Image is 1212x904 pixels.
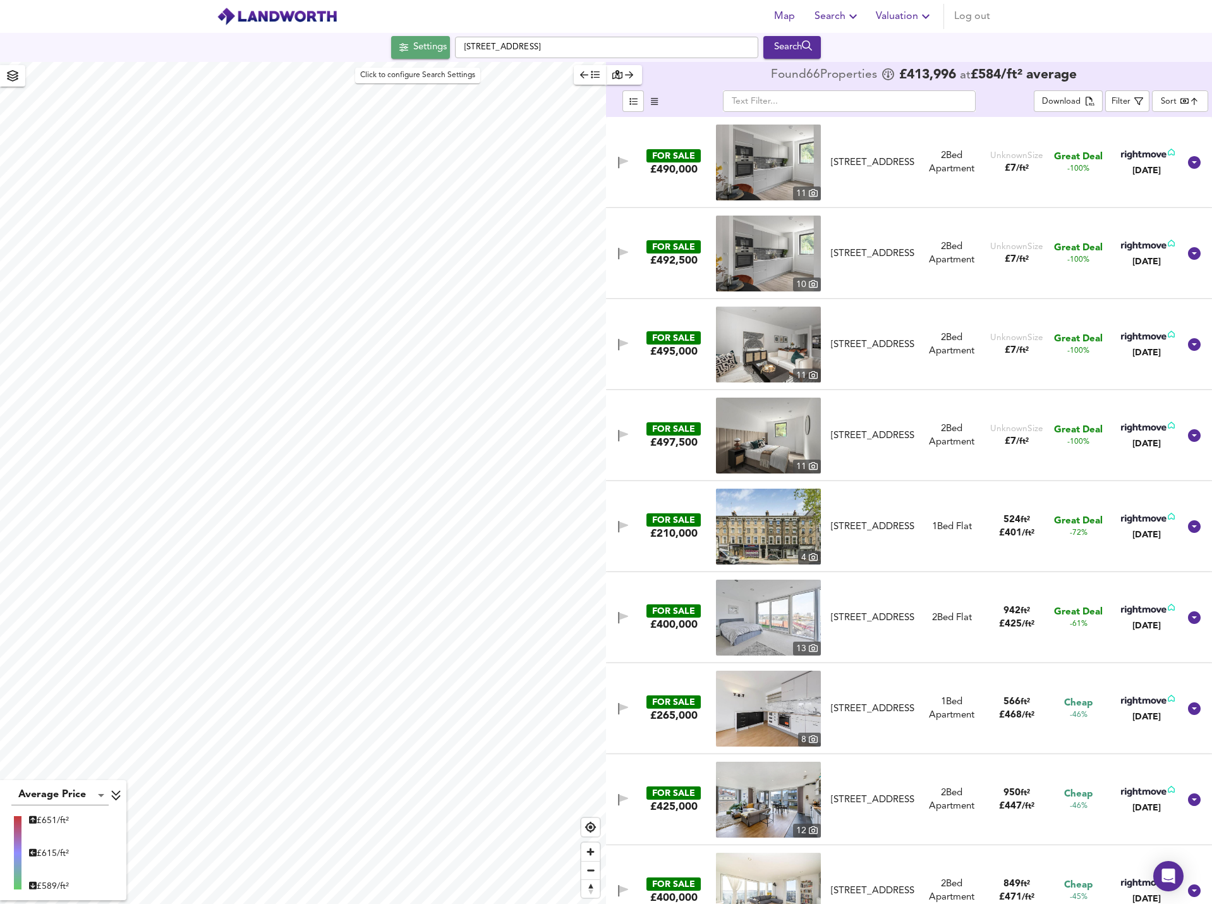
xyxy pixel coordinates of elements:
button: Zoom in [581,843,600,861]
span: / ft² [1016,164,1029,173]
span: 942 [1003,606,1021,616]
span: Map [769,8,799,25]
svg: Show Details [1187,883,1202,898]
div: [STREET_ADDRESS] [831,611,914,625]
div: 1 Bed Apartment [919,695,985,723]
div: £265,000 [650,709,698,723]
img: property thumbnail [716,580,821,656]
div: 2 Bed Apartment [919,149,985,176]
div: 11 [793,186,821,200]
div: £490,000 [650,162,698,176]
div: Unknown Size [990,423,1043,435]
span: -100% [1067,164,1089,174]
div: FOR SALE£495,000 property thumbnail 11 [STREET_ADDRESS]2Bed ApartmentUnknownSize£7/ft²Great Deal-... [606,299,1212,390]
div: [STREET_ADDRESS] [831,884,914,898]
div: Average Price [11,785,109,805]
span: 849 [1003,879,1021,889]
svg: Show Details [1187,428,1202,443]
button: Find my location [581,818,600,836]
span: Cheap [1064,697,1093,710]
div: 13 [793,642,821,656]
div: 12 [793,824,821,838]
img: logo [217,7,337,26]
div: £425,000 [650,800,698,814]
svg: Show Details [1187,519,1202,534]
span: Great Deal [1054,424,1103,437]
span: / ft² [1016,255,1029,264]
span: £ 7 [1005,346,1029,355]
span: / ft² [1022,711,1034,719]
div: Search [767,39,818,56]
img: property thumbnail [716,216,821,291]
div: Unknown Size [990,332,1043,344]
div: [DATE] [1118,437,1175,450]
div: [STREET_ADDRESS] [831,156,914,169]
div: Filter [1112,95,1130,109]
img: property thumbnail [716,125,821,200]
button: Download [1034,90,1103,112]
span: Great Deal [1054,333,1103,346]
a: property thumbnail 10 [716,216,821,291]
span: / ft² [1022,529,1034,537]
div: FOR SALE£265,000 property thumbnail 8 [STREET_ADDRESS]1Bed Apartment566ft²£468/ft²Cheap-46%[DATE] [606,663,1212,754]
svg: Show Details [1187,610,1202,625]
div: FOR SALE£210,000 property thumbnail 4 [STREET_ADDRESS]1Bed Flat524ft²£401/ft²Great Deal-72%[DATE] [606,481,1212,572]
div: £ 589/ft² [29,880,69,893]
button: Log out [949,4,995,29]
div: FOR SALE [646,877,701,891]
div: £ 615/ft² [29,847,69,860]
div: Settings [413,39,447,56]
span: ft² [1021,880,1030,888]
span: 950 [1003,788,1021,798]
div: £ 651/ft² [29,814,69,827]
span: -46% [1070,801,1088,812]
span: ft² [1021,607,1030,615]
span: Great Deal [1054,515,1103,528]
div: 4 [798,551,821,565]
div: FOR SALE£490,000 property thumbnail 11 [STREET_ADDRESS]2Bed ApartmentUnknownSize£7/ft²Great Deal-... [606,117,1212,208]
div: Mill Lane, Deptford, London, SE8 [826,611,919,625]
span: Log out [954,8,990,25]
span: -45% [1070,892,1088,903]
div: Merryweather Place, Greenwich, SE10 [826,793,919,807]
span: ft² [1021,789,1030,797]
div: [DATE] [1118,255,1175,268]
span: £ 468 [999,711,1034,720]
a: property thumbnail 11 [716,125,821,200]
div: FOR SALE£492,500 property thumbnail 10 [STREET_ADDRESS]2Bed ApartmentUnknownSize£7/ft²Great Deal-... [606,208,1212,299]
span: Zoom out [581,862,600,879]
svg: Show Details [1187,155,1202,170]
a: property thumbnail 11 [716,398,821,473]
div: 2 Bed Apartment [919,786,985,814]
button: Zoom out [581,861,600,879]
div: FOR SALE [646,695,701,709]
div: Unknown Size [990,150,1043,162]
div: 2 Bed Apartment [919,240,985,267]
div: 10 [793,278,821,291]
input: Enter a location... [455,37,758,58]
span: ft² [1021,516,1030,524]
div: FOR SALE£497,500 property thumbnail 11 [STREET_ADDRESS]2Bed ApartmentUnknownSize£7/ft²Great Deal-... [606,390,1212,481]
div: [DATE] [1118,528,1175,541]
span: £ 447 [999,802,1034,811]
div: [STREET_ADDRESS] [831,338,914,351]
div: £495,000 [650,345,698,358]
span: / ft² [1022,620,1034,628]
a: property thumbnail 13 [716,580,821,656]
div: FOR SALE£425,000 property thumbnail 12 [STREET_ADDRESS]2Bed Apartment950ft²£447/ft²Cheap-46%[DATE] [606,754,1212,845]
input: Text Filter... [723,90,976,112]
div: Found 66 Propert ies [771,69,880,82]
div: 2 Bed Apartment [919,422,985,449]
span: £ 425 [999,620,1034,629]
span: 566 [1003,697,1021,707]
span: -46% [1070,710,1088,721]
div: [STREET_ADDRESS] [831,520,914,534]
span: Valuation [876,8,933,25]
div: [DATE] [1118,346,1175,359]
svg: Show Details [1187,701,1202,716]
span: Great Deal [1054,150,1103,164]
span: £ 7 [1005,255,1029,264]
div: Firth House, Juniper Crescent Greenwich SE10 [826,156,919,169]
